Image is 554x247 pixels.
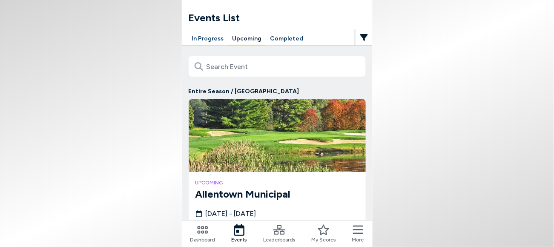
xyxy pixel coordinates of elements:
span: Leaderboards [263,236,295,244]
button: Completed [267,32,307,46]
input: Search Event [189,56,366,77]
h3: Allentown Municipal [195,187,359,202]
h1: Events List [189,10,373,26]
a: Dashboard [190,224,215,244]
span: [DATE] - [DATE] [206,209,256,219]
span: My Scores [311,236,336,244]
div: Manage your account [182,32,373,46]
button: Upcoming [229,32,265,46]
span: Events [232,236,247,244]
span: More [352,236,364,244]
img: Allentown Municipal [189,99,366,172]
button: More [352,224,364,244]
span: Dashboard [190,236,215,244]
button: In Progress [189,32,227,46]
a: Events [232,224,247,244]
a: Leaderboards [263,224,295,244]
a: My Scores [311,224,336,244]
h4: upcoming [195,179,359,187]
p: Entire Season / [GEOGRAPHIC_DATA] [189,87,366,96]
